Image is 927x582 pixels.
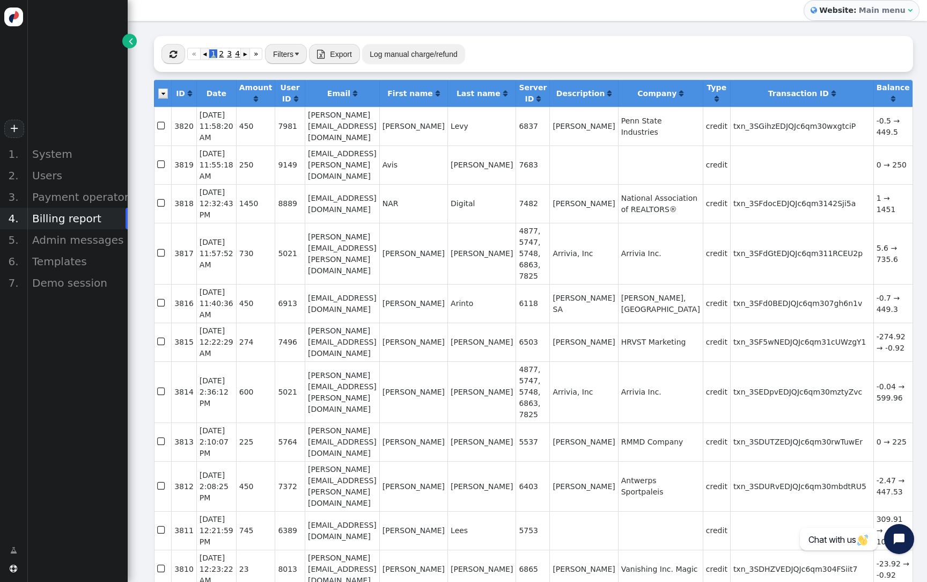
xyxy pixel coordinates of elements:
span: Click to sort [715,95,719,103]
td: [PERSON_NAME][EMAIL_ADDRESS][PERSON_NAME][DOMAIN_NAME] [305,361,379,423]
td: Avis [379,146,447,184]
span: 1 [209,49,217,58]
span: Click to sort [503,90,507,97]
td: 3820 [171,107,196,146]
td: [PERSON_NAME] SA [549,284,617,323]
b: Email [327,89,350,98]
td: [PERSON_NAME] [549,423,617,461]
td: 730 [236,223,275,284]
td: [PERSON_NAME][EMAIL_ADDRESS][DOMAIN_NAME] [305,423,379,461]
span:  [157,523,167,537]
td: 6913 [275,284,305,323]
a:  [294,94,298,103]
a:  [254,94,258,103]
span: [DATE] 11:57:52 AM [200,238,233,269]
td: NAR [379,184,447,223]
td: txn_3SEDpvEDJQJc6qm30mztyZvc [730,361,873,423]
td: 3818 [171,184,196,223]
td: Arrivia Inc. [618,223,703,284]
span: 2 [217,49,225,58]
td: Antwerps Sportpaleis [618,461,703,511]
td: 5.6 → 735.6 [873,223,913,284]
td: txn_3SF5wNEDJQJc6qm31cUWzgY1 [730,323,873,361]
div: Payment operators [27,186,128,208]
td: [PERSON_NAME] [447,146,516,184]
td: 7683 [516,146,549,184]
span:  [157,196,167,210]
td: 7981 [275,107,305,146]
td: 3816 [171,284,196,323]
span: Click to sort [607,90,612,97]
td: 250 [236,146,275,184]
td: txn_3SFdGtEDJQJc6qm311RCEU2p [730,223,873,284]
button: Filters [265,44,307,63]
td: Arrivia Inc. [618,361,703,423]
td: credit [703,184,730,223]
td: Levy [447,107,516,146]
td: [EMAIL_ADDRESS][DOMAIN_NAME] [305,511,379,550]
td: txn_3SDURvEDJQJc6qm30mbdtRU5 [730,461,873,511]
td: [PERSON_NAME] [379,511,447,550]
a: » [249,48,263,60]
span: [DATE] 11:58:20 AM [200,111,233,142]
span:  [129,35,133,47]
td: 7496 [275,323,305,361]
td: 6389 [275,511,305,550]
td: [PERSON_NAME][EMAIL_ADDRESS][DOMAIN_NAME] [305,323,379,361]
td: 3812 [171,461,196,511]
td: credit [703,461,730,511]
b: Description [556,89,605,98]
td: Digital [447,184,516,223]
td: [PERSON_NAME][EMAIL_ADDRESS][DOMAIN_NAME] [305,107,379,146]
td: 8889 [275,184,305,223]
td: 225 [236,423,275,461]
td: credit [703,284,730,323]
td: [PERSON_NAME] [447,361,516,423]
span:  [157,157,167,172]
span: [DATE] 2:36:12 PM [200,376,229,408]
td: [PERSON_NAME] [379,323,447,361]
td: 3819 [171,146,196,184]
td: 5021 [275,223,305,284]
a:  [188,89,192,98]
span:  [170,50,177,59]
td: 745 [236,511,275,550]
td: credit [703,511,730,550]
td: 3817 [171,223,196,284]
span: Click to sort [294,95,298,103]
td: National Association of REALTORS® [618,184,703,223]
td: [PERSON_NAME] [549,184,617,223]
span:  [157,246,167,260]
a:  [436,89,440,98]
td: [PERSON_NAME] [549,107,617,146]
span:  [157,119,167,133]
b: Company [637,89,676,98]
span: [DATE] 11:40:36 AM [200,288,233,319]
span: [DATE] 12:22:29 AM [200,326,233,358]
span:  [317,50,325,59]
td: [EMAIL_ADDRESS][DOMAIN_NAME] [305,184,379,223]
span:  [10,565,17,572]
td: credit [703,223,730,284]
td: 9149 [275,146,305,184]
td: [EMAIL_ADDRESS][DOMAIN_NAME] [305,284,379,323]
a:  [715,94,719,103]
td: credit [703,361,730,423]
b: Type [707,83,727,92]
td: -0.5 → 449.5 [873,107,913,146]
td: HRVST Marketing [618,323,703,361]
td: 450 [236,107,275,146]
b: Amount [239,83,273,92]
b: Website: [817,5,859,16]
td: 3814 [171,361,196,423]
span: Export [330,50,351,59]
td: 450 [236,461,275,511]
td: -274.92 → -0.92 [873,323,913,361]
b: Balance [877,83,910,92]
td: 600 [236,361,275,423]
td: [PERSON_NAME] [379,107,447,146]
b: Server ID [519,83,547,103]
td: 5537 [516,423,549,461]
td: 7482 [516,184,549,223]
td: credit [703,423,730,461]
